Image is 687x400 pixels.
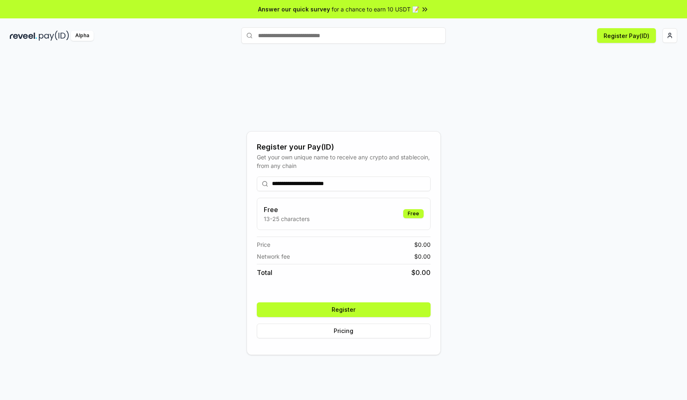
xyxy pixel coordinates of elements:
span: Total [257,268,272,277]
h3: Free [264,205,310,215]
p: 13-25 characters [264,215,310,223]
span: $ 0.00 [414,252,431,261]
span: $ 0.00 [414,240,431,249]
span: $ 0.00 [411,268,431,277]
img: pay_id [39,31,69,41]
button: Register Pay(ID) [597,28,656,43]
span: Price [257,240,270,249]
div: Register your Pay(ID) [257,141,431,153]
span: Answer our quick survey [258,5,330,13]
img: reveel_dark [10,31,37,41]
div: Get your own unique name to receive any crypto and stablecoin, from any chain [257,153,431,170]
button: Register [257,302,431,317]
button: Pricing [257,324,431,338]
div: Alpha [71,31,94,41]
div: Free [403,209,424,218]
span: for a chance to earn 10 USDT 📝 [332,5,419,13]
span: Network fee [257,252,290,261]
